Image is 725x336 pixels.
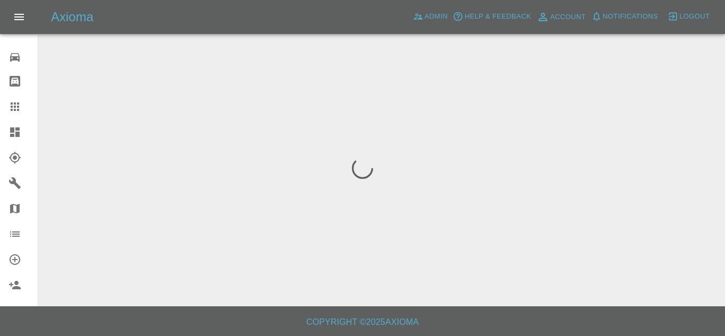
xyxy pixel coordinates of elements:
button: Help & Feedback [450,8,533,25]
a: Admin [410,8,451,25]
span: Admin [425,11,448,23]
span: Notifications [603,11,658,23]
button: Open drawer [6,4,32,30]
span: Help & Feedback [464,11,531,23]
h6: Copyright © 2025 Axioma [8,315,717,330]
h5: Axioma [51,8,93,25]
a: Account [534,8,589,25]
span: Account [550,11,586,23]
button: Notifications [589,8,661,25]
span: Logout [679,11,710,23]
button: Logout [665,8,712,25]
